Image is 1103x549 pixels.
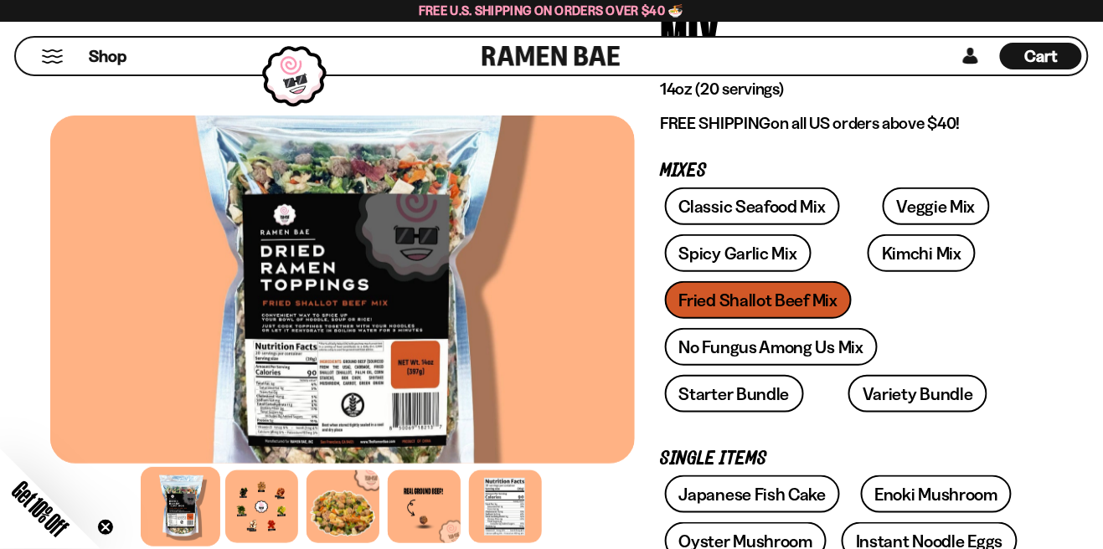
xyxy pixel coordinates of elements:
[665,328,878,366] a: No Fungus Among Us Mix
[665,475,841,513] a: Japanese Fish Cake
[848,375,987,413] a: Variety Bundle
[8,476,73,541] span: Get 10% Off
[868,234,976,272] a: Kimchi Mix
[419,3,684,18] span: Free U.S. Shipping on Orders over $40 🍜
[41,49,64,64] button: Mobile Menu Trigger
[660,451,1028,467] p: Single Items
[89,43,126,69] a: Shop
[665,234,812,272] a: Spicy Garlic Mix
[89,45,126,68] span: Shop
[665,187,840,225] a: Classic Seafood Mix
[1000,38,1082,74] a: Cart
[861,475,1013,513] a: Enoki Mushroom
[883,187,990,225] a: Veggie Mix
[660,113,1028,134] p: on all US orders above $40!
[97,519,114,536] button: Close teaser
[665,375,804,413] a: Starter Bundle
[1025,46,1058,66] span: Cart
[660,113,771,133] strong: FREE SHIPPING
[660,163,1028,179] p: Mixes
